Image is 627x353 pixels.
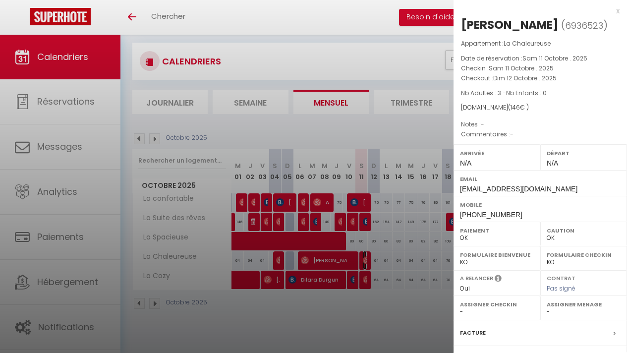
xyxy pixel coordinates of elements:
[460,185,577,193] span: [EMAIL_ADDRESS][DOMAIN_NAME]
[489,64,554,72] span: Sam 11 Octobre . 2025
[460,226,534,235] label: Paiement
[522,54,587,62] span: Sam 11 Octobre . 2025
[508,103,529,112] span: ( € )
[547,250,621,260] label: Formulaire Checkin
[461,17,559,33] div: [PERSON_NAME]
[565,19,603,32] span: 6936523
[461,63,620,73] p: Checkin :
[547,148,621,158] label: Départ
[460,250,534,260] label: Formulaire Bienvenue
[510,130,513,138] span: -
[495,274,502,285] i: Sélectionner OUI si vous souhaiter envoyer les séquences de messages post-checkout
[547,274,575,281] label: Contrat
[460,299,534,309] label: Assigner Checkin
[493,74,557,82] span: Dim 12 Octobre . 2025
[547,299,621,309] label: Assigner Menage
[461,73,620,83] p: Checkout :
[547,159,558,167] span: N/A
[461,54,620,63] p: Date de réservation :
[461,39,620,49] p: Appartement :
[460,211,522,219] span: [PHONE_NUMBER]
[460,274,493,283] label: A relancer
[461,129,620,139] p: Commentaires :
[504,39,551,48] span: La Chaleureuse
[461,103,620,113] div: [DOMAIN_NAME]
[460,159,471,167] span: N/A
[511,103,520,112] span: 146
[461,89,547,97] span: Nb Adultes : 3 -
[454,5,620,17] div: x
[460,174,621,184] label: Email
[506,89,547,97] span: Nb Enfants : 0
[461,119,620,129] p: Notes :
[547,226,621,235] label: Caution
[460,148,534,158] label: Arrivée
[547,284,575,293] span: Pas signé
[460,200,621,210] label: Mobile
[481,120,484,128] span: -
[561,18,608,32] span: ( )
[460,328,486,338] label: Facture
